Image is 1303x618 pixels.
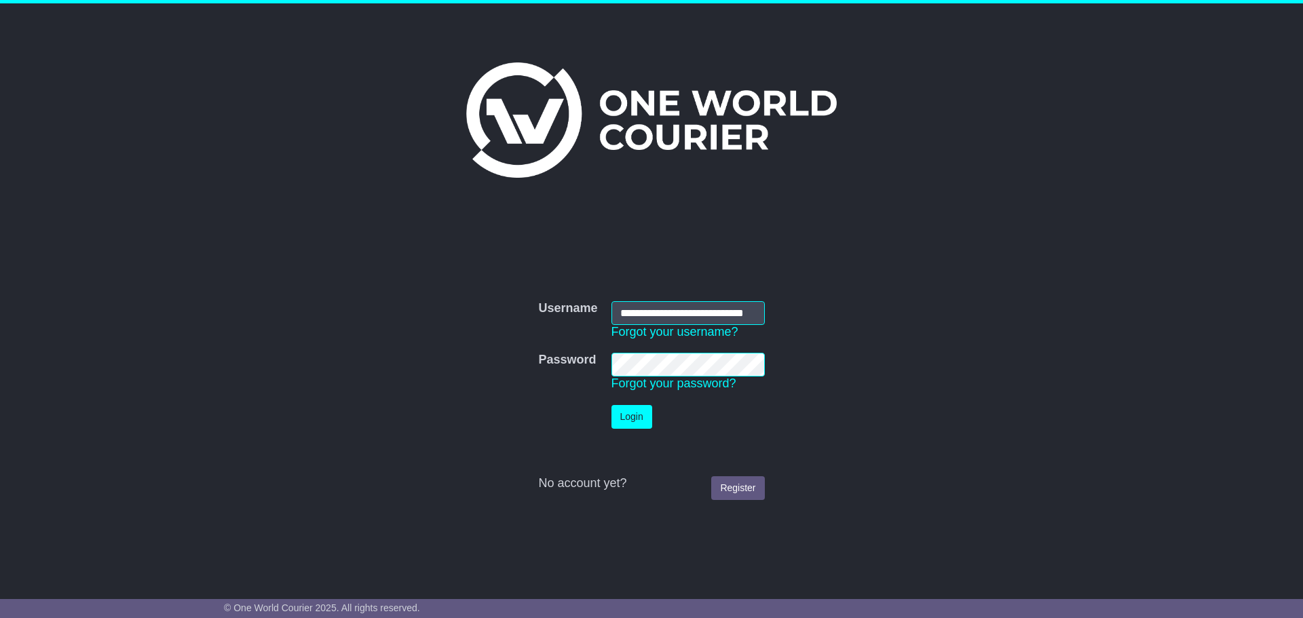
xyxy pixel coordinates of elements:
label: Username [538,301,597,316]
img: One World [466,62,837,178]
div: No account yet? [538,476,764,491]
a: Register [711,476,764,500]
a: Forgot your password? [611,376,736,390]
label: Password [538,353,596,368]
a: Forgot your username? [611,325,738,339]
span: © One World Courier 2025. All rights reserved. [224,602,420,613]
button: Login [611,405,652,429]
